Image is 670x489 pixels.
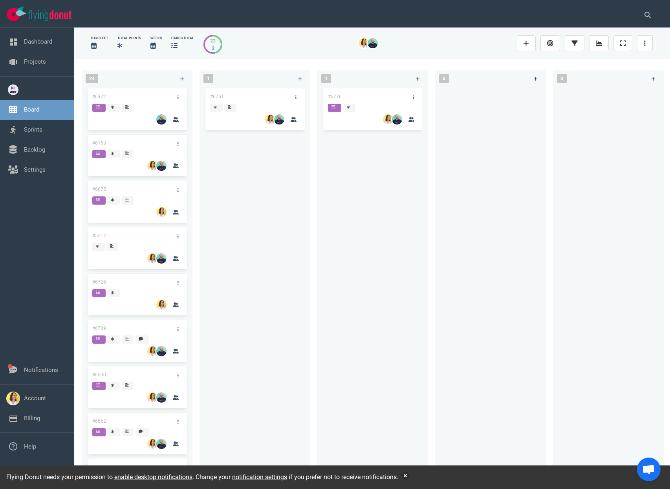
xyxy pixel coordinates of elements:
img: 26 [156,300,167,310]
img: 26 [147,346,157,356]
div: Ouvrir le chat [637,458,661,481]
a: #6252 [92,465,106,470]
span: 1 [203,74,213,83]
a: Billing [24,415,40,422]
div: cards total [171,36,194,41]
img: 26 [147,439,157,449]
img: 26 [147,253,157,264]
a: #6751 [210,94,224,99]
img: 26 [156,207,167,217]
span: 24 [86,74,98,83]
a: #6763 [92,140,106,146]
a: Projects [24,58,46,65]
img: 26 [147,161,157,171]
div: 22 [210,37,216,44]
a: Board [24,106,39,113]
a: Notifications [24,366,58,374]
img: 26 [392,114,402,125]
a: #6726 [92,279,106,285]
img: 26 [147,392,157,403]
img: 26 [274,114,284,125]
span: Flying Donut needs your permission to [6,473,192,481]
img: 26 [156,346,167,356]
a: Settings [24,166,46,173]
a: Dashboard [24,38,52,45]
span: . Change your if you prefer not to receive notifications. [192,473,398,481]
a: notification settings [232,473,287,481]
span: 0 [557,74,567,83]
a: #6662 [92,418,106,424]
a: #6675 [92,187,106,192]
img: 26 [265,114,275,125]
img: 26 [156,253,167,264]
img: 26 [156,439,167,449]
span: 0 [439,74,449,83]
img: 26 [156,161,167,171]
img: 26 [156,114,167,125]
img: 26 [383,114,393,125]
a: enable desktop notifications [114,473,192,481]
div: Weeks [150,36,162,41]
div: Total Points [117,36,141,41]
a: Sprints [24,126,42,133]
a: #6500 [92,372,106,377]
img: Flying Donut text logo [28,10,71,21]
div: days left [91,36,108,41]
div: 2 [210,44,216,52]
a: Account [24,395,46,402]
img: 26 [359,38,369,48]
a: Backlog [24,146,45,153]
a: Help [24,443,36,450]
a: #6372 [92,94,106,99]
span: 1 [321,74,331,83]
img: 26 [156,392,167,403]
img: 26 [368,38,378,48]
a: #5517 [92,233,106,238]
a: #6776 [328,94,342,99]
a: #6709 [92,326,106,331]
